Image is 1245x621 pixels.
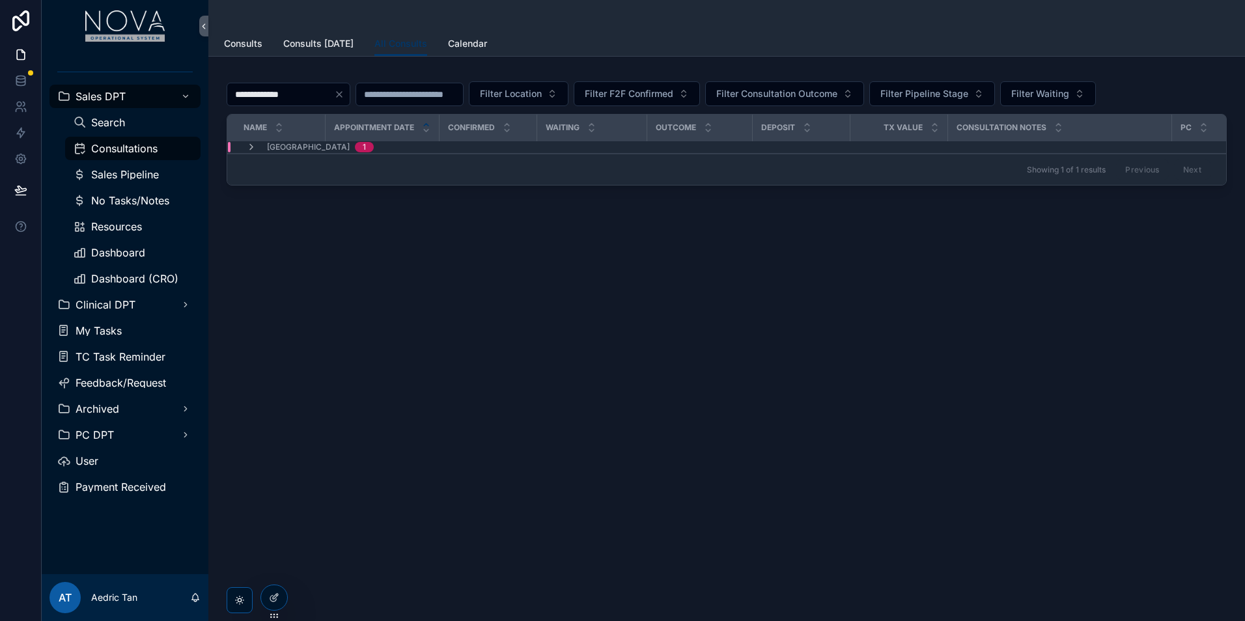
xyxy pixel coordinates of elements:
span: Dashboard [91,247,145,258]
span: Clinical DPT [76,299,135,310]
span: User [76,456,98,466]
span: Resources [91,221,142,232]
span: Filter Pipeline Stage [880,87,968,100]
a: Dashboard (CRO) [65,267,201,290]
span: Payment Received [76,482,166,492]
div: 1 [363,142,366,152]
a: No Tasks/Notes [65,189,201,212]
span: My Tasks [76,325,122,336]
span: Tx Value [884,122,923,133]
span: PC [1181,122,1192,133]
span: Consultation Notes [957,122,1046,133]
a: PC DPT [49,423,201,447]
span: Name [244,122,267,133]
span: Consultations [91,143,158,154]
span: Sales DPT [76,91,126,102]
span: AT [59,590,72,605]
button: Select Button [1000,81,1096,106]
span: Confirmed [448,122,495,133]
span: Filter F2F Confirmed [585,87,673,100]
span: Calendar [448,37,487,50]
span: PC DPT [76,430,114,440]
a: Consults [224,32,262,58]
span: Deposit [761,122,795,133]
a: Search [65,111,201,134]
button: Select Button [869,81,995,106]
span: Dashboard (CRO) [91,273,178,284]
span: [GEOGRAPHIC_DATA] [267,142,350,152]
button: Select Button [705,81,864,106]
span: Filter Consultation Outcome [716,87,837,100]
span: Waiting [546,122,580,133]
a: User [49,449,201,473]
span: Filter Location [480,87,542,100]
span: No Tasks/Notes [91,195,169,206]
button: Clear [334,89,350,100]
a: Archived [49,397,201,421]
a: Payment Received [49,475,201,499]
span: Search [91,117,125,128]
span: All Consults [374,37,427,50]
a: Resources [65,215,201,238]
span: Sales Pipeline [91,169,159,180]
a: My Tasks [49,319,201,342]
img: App logo [85,10,165,42]
a: Sales Pipeline [65,163,201,186]
a: Calendar [448,32,487,58]
p: Aedric Tan [91,591,137,604]
div: scrollable content [42,52,208,516]
span: Feedback/Request [76,378,166,388]
a: Clinical DPT [49,293,201,316]
span: Consults [224,37,262,50]
a: Consultations [65,137,201,160]
a: Sales DPT [49,85,201,108]
span: Showing 1 of 1 results [1027,165,1106,175]
button: Select Button [574,81,700,106]
span: Archived [76,404,119,414]
a: Consults [DATE] [283,32,354,58]
a: Feedback/Request [49,371,201,394]
button: Select Button [469,81,568,106]
span: Outcome [656,122,696,133]
span: Consults [DATE] [283,37,354,50]
span: Filter Waiting [1011,87,1069,100]
a: Dashboard [65,241,201,264]
a: TC Task Reminder [49,345,201,368]
span: TC Task Reminder [76,352,165,362]
a: All Consults [374,32,427,57]
span: Appointment Date [334,122,414,133]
